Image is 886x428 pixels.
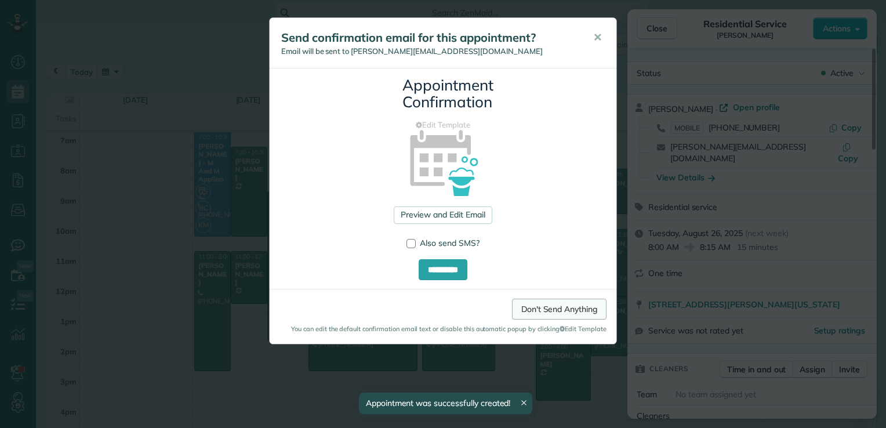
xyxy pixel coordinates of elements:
img: appointment_confirmation_icon-141e34405f88b12ade42628e8c248340957700ab75a12ae832a8710e9b578dc5.png [391,110,495,213]
div: Appointment was successfully created! [359,393,533,414]
a: Don't Send Anything [512,299,607,320]
span: Email will be sent to [PERSON_NAME][EMAIL_ADDRESS][DOMAIN_NAME] [281,46,543,56]
h5: Send confirmation email for this appointment? [281,30,577,46]
h3: Appointment Confirmation [402,77,484,110]
span: Also send SMS? [420,238,480,248]
span: ✕ [593,31,602,44]
a: Preview and Edit Email [394,206,492,224]
a: Edit Template [278,119,608,130]
small: You can edit the default confirmation email text or disable this automatic popup by clicking Edit... [279,324,607,333]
